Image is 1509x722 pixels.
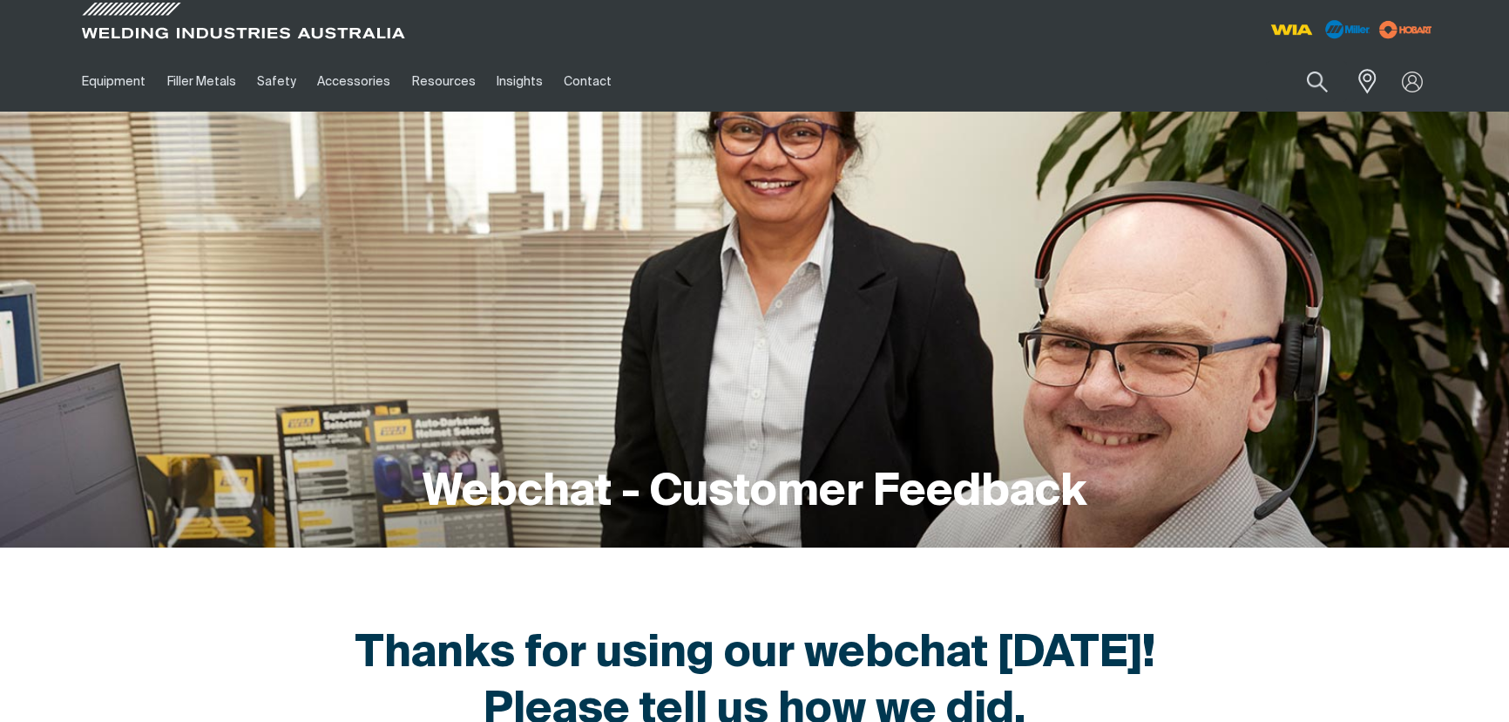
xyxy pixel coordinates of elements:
a: Resources [402,51,486,112]
nav: Main [71,51,1096,112]
a: Contact [553,51,622,112]
a: Accessories [307,51,401,112]
img: miller [1374,17,1438,43]
a: Filler Metals [156,51,246,112]
button: Search products [1288,61,1347,102]
a: Equipment [71,51,156,112]
input: Product name or item number... [1266,61,1347,102]
span: Thanks for using our webchat [DATE]! [355,632,1155,676]
h1: Webchat - Customer Feedback [423,465,1087,521]
a: Insights [486,51,553,112]
a: Safety [247,51,307,112]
